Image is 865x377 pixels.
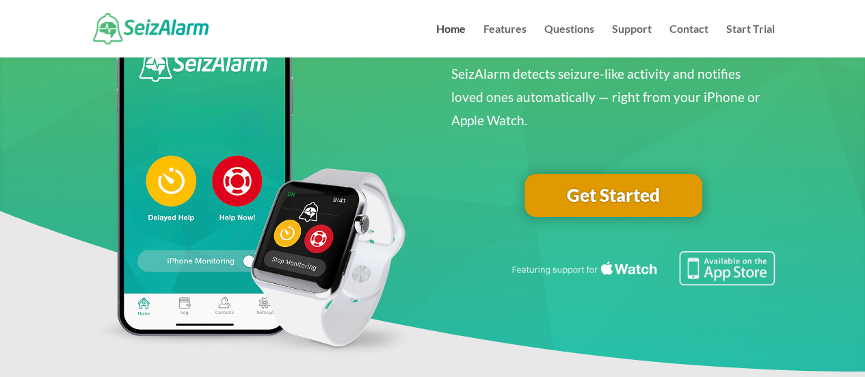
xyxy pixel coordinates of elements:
a: Support [612,24,652,57]
a: Questions [544,24,594,57]
a: Get Started [524,174,702,218]
a: Home [436,24,466,57]
a: Features [483,24,527,57]
img: Seizure detection available in the Apple App Store. [509,251,775,285]
a: Featuring seizure detection support for the Apple Watch [509,272,775,288]
a: Contact [669,24,708,57]
span: SeizAlarm detects seizure-like activity and notifies loved ones automatically — right from your i... [451,66,760,128]
a: Start Trial [726,24,775,57]
img: SeizAlarm [93,13,209,44]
